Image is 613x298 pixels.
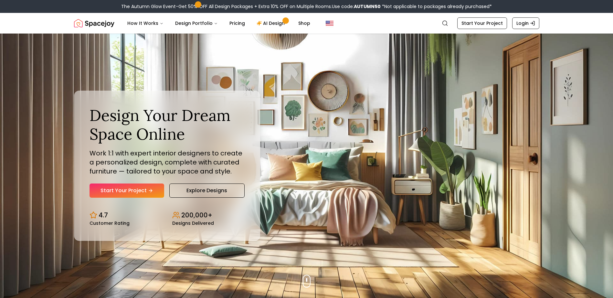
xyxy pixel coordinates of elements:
[251,17,292,30] a: AI Design
[326,19,333,27] img: United States
[181,211,212,220] p: 200,000+
[332,3,381,10] span: Use code:
[512,17,539,29] a: Login
[122,17,315,30] nav: Main
[90,184,164,198] a: Start Your Project
[172,221,214,225] small: Designs Delivered
[74,17,114,30] a: Spacejoy
[224,17,250,30] a: Pricing
[90,149,245,176] p: Work 1:1 with expert interior designers to create a personalized design, complete with curated fu...
[457,17,507,29] a: Start Your Project
[99,211,108,220] p: 4.7
[90,221,130,225] small: Customer Rating
[74,13,539,34] nav: Global
[170,17,223,30] button: Design Portfolio
[74,17,114,30] img: Spacejoy Logo
[293,17,315,30] a: Shop
[381,3,492,10] span: *Not applicable to packages already purchased*
[169,184,245,198] a: Explore Designs
[121,3,492,10] div: The Autumn Glow Event-Get 50% OFF All Design Packages + Extra 10% OFF on Multiple Rooms.
[354,3,381,10] b: AUTUMN50
[122,17,169,30] button: How It Works
[90,106,245,143] h1: Design Your Dream Space Online
[90,205,245,225] div: Design stats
